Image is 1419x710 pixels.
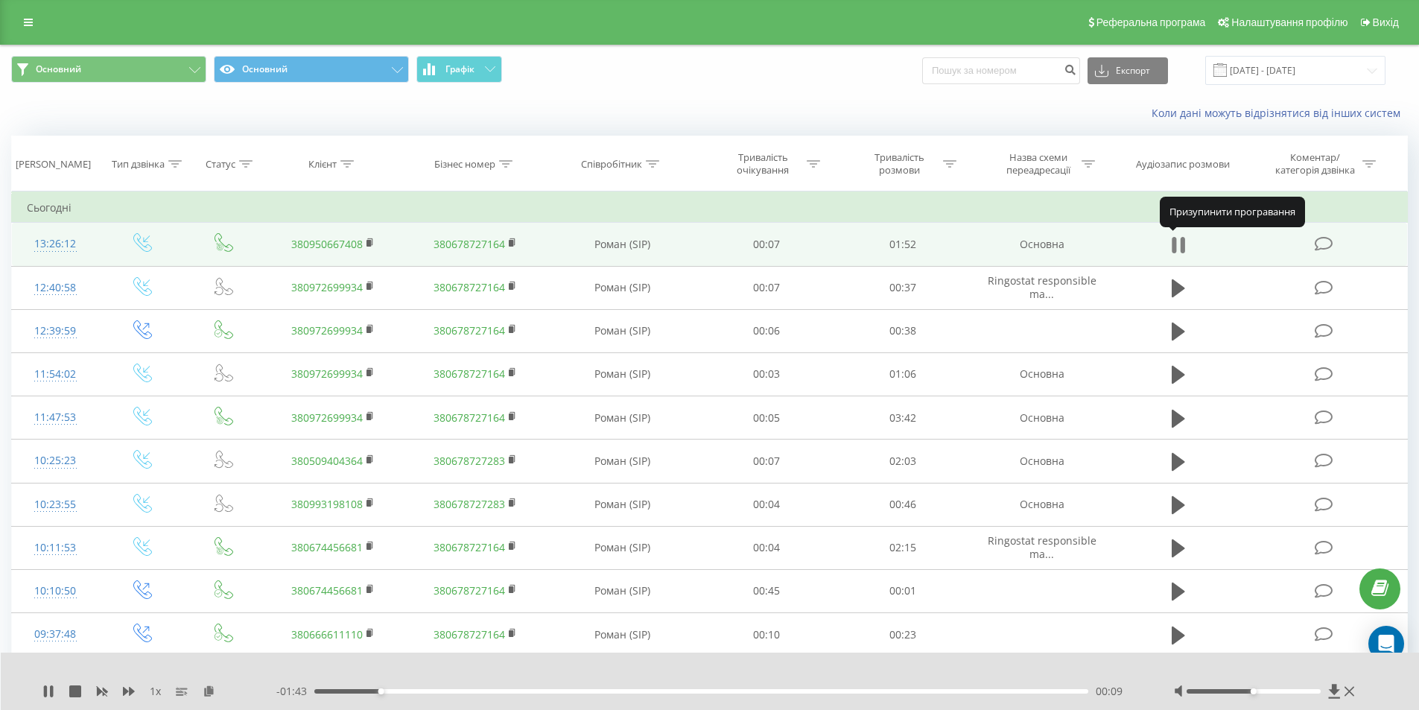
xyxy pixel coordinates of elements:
[699,440,835,483] td: 00:07
[835,396,971,440] td: 03:42
[546,266,699,309] td: Роман (SIP)
[835,440,971,483] td: 02:03
[699,526,835,569] td: 00:04
[434,583,505,598] a: 380678727164
[998,151,1078,177] div: Назва схеми переадресації
[206,158,235,171] div: Статус
[971,440,1112,483] td: Основна
[434,367,505,381] a: 380678727164
[546,440,699,483] td: Роман (SIP)
[546,352,699,396] td: Роман (SIP)
[27,533,84,562] div: 10:11:53
[699,483,835,526] td: 00:04
[434,497,505,511] a: 380678727283
[546,223,699,266] td: Роман (SIP)
[546,569,699,612] td: Роман (SIP)
[434,411,505,425] a: 380678727164
[971,352,1112,396] td: Основна
[291,454,363,468] a: 380509404364
[36,63,81,75] span: Основний
[27,229,84,259] div: 13:26:12
[27,577,84,606] div: 10:10:50
[546,526,699,569] td: Роман (SIP)
[546,613,699,656] td: Роман (SIP)
[445,64,474,75] span: Графік
[971,483,1112,526] td: Основна
[291,627,363,641] a: 380666611110
[434,280,505,294] a: 380678727164
[150,684,161,699] span: 1 x
[699,396,835,440] td: 00:05
[699,309,835,352] td: 00:06
[835,266,971,309] td: 00:37
[1136,158,1230,171] div: Аудіозапис розмови
[835,352,971,396] td: 01:06
[434,158,495,171] div: Бізнес номер
[434,237,505,251] a: 380678727164
[378,688,384,694] div: Accessibility label
[27,620,84,649] div: 09:37:48
[988,533,1096,561] span: Ringostat responsible ma...
[835,309,971,352] td: 00:38
[291,583,363,598] a: 380674456681
[27,403,84,432] div: 11:47:53
[581,158,642,171] div: Співробітник
[988,273,1096,301] span: Ringostat responsible ma...
[291,323,363,337] a: 380972699934
[699,223,835,266] td: 00:07
[835,569,971,612] td: 00:01
[835,483,971,526] td: 00:46
[1096,684,1123,699] span: 00:09
[27,360,84,389] div: 11:54:02
[835,526,971,569] td: 02:15
[291,497,363,511] a: 380993198108
[434,540,505,554] a: 380678727164
[27,490,84,519] div: 10:23:55
[1160,197,1305,226] div: Призупинити програвання
[546,483,699,526] td: Роман (SIP)
[416,56,502,83] button: Графік
[1373,16,1399,28] span: Вихід
[699,352,835,396] td: 00:03
[546,309,699,352] td: Роман (SIP)
[27,273,84,302] div: 12:40:58
[12,193,1408,223] td: Сьогодні
[112,158,165,171] div: Тип дзвінка
[1231,16,1347,28] span: Налаштування профілю
[434,454,505,468] a: 380678727283
[835,613,971,656] td: 00:23
[27,446,84,475] div: 10:25:23
[723,151,803,177] div: Тривалість очікування
[1368,626,1404,662] div: Open Intercom Messenger
[214,56,409,83] button: Основний
[699,266,835,309] td: 00:07
[291,411,363,425] a: 380972699934
[922,57,1080,84] input: Пошук за номером
[291,540,363,554] a: 380674456681
[291,367,363,381] a: 380972699934
[276,684,314,699] span: - 01:43
[971,396,1112,440] td: Основна
[434,627,505,641] a: 380678727164
[1272,151,1359,177] div: Коментар/категорія дзвінка
[27,317,84,346] div: 12:39:59
[291,280,363,294] a: 380972699934
[434,323,505,337] a: 380678727164
[1088,57,1168,84] button: Експорт
[16,158,91,171] div: [PERSON_NAME]
[699,569,835,612] td: 00:45
[291,237,363,251] a: 380950667408
[11,56,206,83] button: Основний
[1152,106,1408,120] a: Коли дані можуть відрізнятися вiд інших систем
[971,223,1112,266] td: Основна
[699,613,835,656] td: 00:10
[860,151,939,177] div: Тривалість розмови
[1251,688,1257,694] div: Accessibility label
[546,396,699,440] td: Роман (SIP)
[308,158,337,171] div: Клієнт
[1096,16,1206,28] span: Реферальна програма
[835,223,971,266] td: 01:52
